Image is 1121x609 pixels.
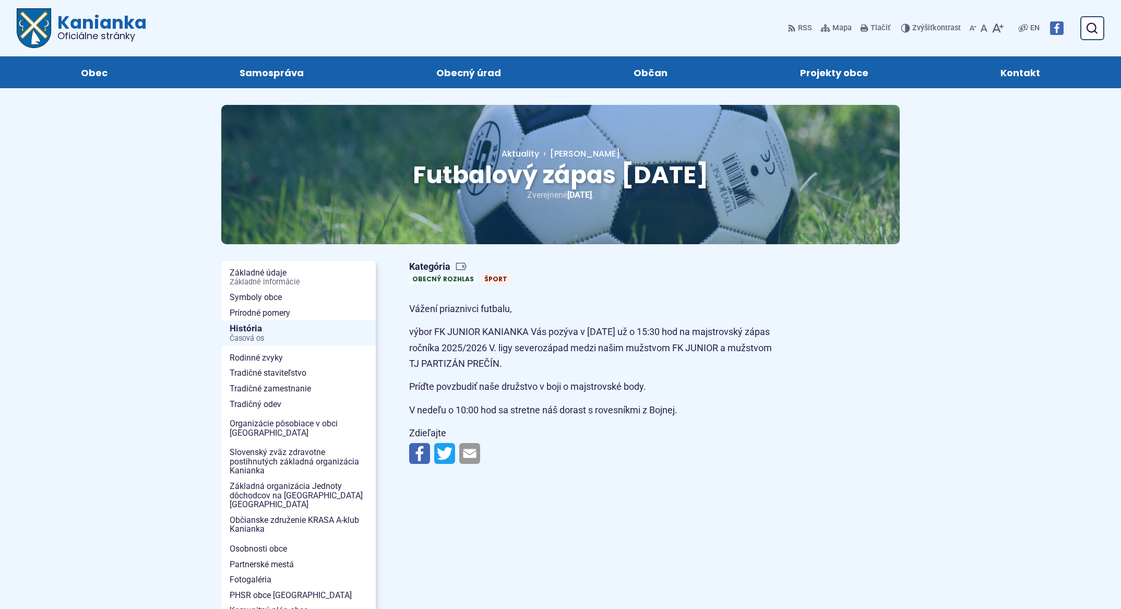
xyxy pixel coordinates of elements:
[912,24,961,33] span: kontrast
[221,320,376,346] a: HistóriaČasová os
[81,56,108,88] span: Obec
[634,56,667,88] span: Občan
[380,56,557,88] a: Obecný úrad
[221,572,376,588] a: Fotogaléria
[1028,22,1042,34] a: EN
[798,22,812,34] span: RSS
[221,588,376,603] a: PHSR obce [GEOGRAPHIC_DATA]
[539,148,620,160] a: [PERSON_NAME]
[459,443,480,464] img: Zdieľať e-mailom
[221,512,376,537] a: Občianske združenie KRASA A-klub Kanianka
[818,17,854,39] a: Mapa
[788,17,814,39] a: RSS
[230,557,367,572] span: Partnerské mestá
[221,397,376,412] a: Tradičný odev
[550,148,620,160] span: [PERSON_NAME]
[51,14,147,41] span: Kanianka
[409,379,780,395] p: Príďte povzbudiť naše družstvo v boji o majstrovské body.
[230,416,367,440] span: Organizácie pôsobiace v obci [GEOGRAPHIC_DATA]
[221,365,376,381] a: Tradičné staviteľstvo
[221,557,376,572] a: Partnerské mestá
[230,588,367,603] span: PHSR obce [GEOGRAPHIC_DATA]
[230,335,367,343] span: Časová os
[744,56,924,88] a: Projekty obce
[409,273,477,284] a: Obecný rozhlas
[945,56,1096,88] a: Kontakt
[409,425,780,441] p: Zdieľajte
[1030,22,1040,34] span: EN
[979,17,989,39] button: Nastaviť pôvodnú veľkosť písma
[1050,21,1064,35] img: Prejsť na Facebook stránku
[436,56,501,88] span: Obecný úrad
[413,158,709,192] span: Futbalový zápas [DATE]
[230,479,367,512] span: Základná organizácia Jednoty dôchodcov na [GEOGRAPHIC_DATA] [GEOGRAPHIC_DATA]
[221,381,376,397] a: Tradičné zamestnanie
[221,265,376,290] a: Základné údajeZákladné informácie
[409,301,780,317] p: Vážení priaznivci futbalu,
[221,479,376,512] a: Základná organizácia Jednoty dôchodcov na [GEOGRAPHIC_DATA] [GEOGRAPHIC_DATA]
[230,381,367,397] span: Tradičné zamestnanie
[409,443,430,464] img: Zdieľať na Facebooku
[230,265,367,290] span: Základné údaje
[255,188,866,202] p: Zverejnené .
[230,305,367,321] span: Prírodné pomery
[230,320,367,346] span: História
[17,8,147,48] a: Logo Kanianka, prejsť na domovskú stránku.
[912,23,933,32] span: Zvýšiť
[901,17,963,39] button: Zvýšiťkontrast
[409,402,780,419] p: V nedeľu o 10:00 hod sa stretne náš dorast s rovesníkmi z Bojnej.
[221,445,376,479] a: Slovenský zväz zdravotne postihnutých základná organizácia Kanianka
[967,17,979,39] button: Zmenšiť veľkosť písma
[567,190,592,200] span: [DATE]
[481,273,510,284] a: Šport
[230,445,367,479] span: Slovenský zväz zdravotne postihnutých základná organizácia Kanianka
[230,397,367,412] span: Tradičný odev
[434,443,455,464] img: Zdieľať na Twitteri
[221,541,376,557] a: Osobnosti obce
[221,350,376,366] a: Rodinné zvyky
[25,56,163,88] a: Obec
[240,56,304,88] span: Samospráva
[800,56,868,88] span: Projekty obce
[832,22,852,34] span: Mapa
[502,148,539,160] a: Aktuality
[17,8,51,48] img: Prejsť na domovskú stránku
[57,31,147,41] span: Oficiálne stránky
[221,290,376,305] a: Symboly obce
[870,24,890,33] span: Tlačiť
[230,278,367,286] span: Základné informácie
[1000,56,1040,88] span: Kontakt
[230,572,367,588] span: Fotogaléria
[409,261,515,273] span: Kategória
[230,512,367,537] span: Občianske združenie KRASA A-klub Kanianka
[221,416,376,440] a: Organizácie pôsobiace v obci [GEOGRAPHIC_DATA]
[184,56,360,88] a: Samospráva
[409,324,780,372] p: výbor FK JUNIOR KANIANKA Vás pozýva v [DATE] už o 15:30 hod na majstrovský zápas ročníka 2025/202...
[989,17,1006,39] button: Zväčšiť veľkosť písma
[230,350,367,366] span: Rodinné zvyky
[230,290,367,305] span: Symboly obce
[578,56,723,88] a: Občan
[221,305,376,321] a: Prírodné pomery
[858,17,892,39] button: Tlačiť
[230,541,367,557] span: Osobnosti obce
[230,365,367,381] span: Tradičné staviteľstvo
